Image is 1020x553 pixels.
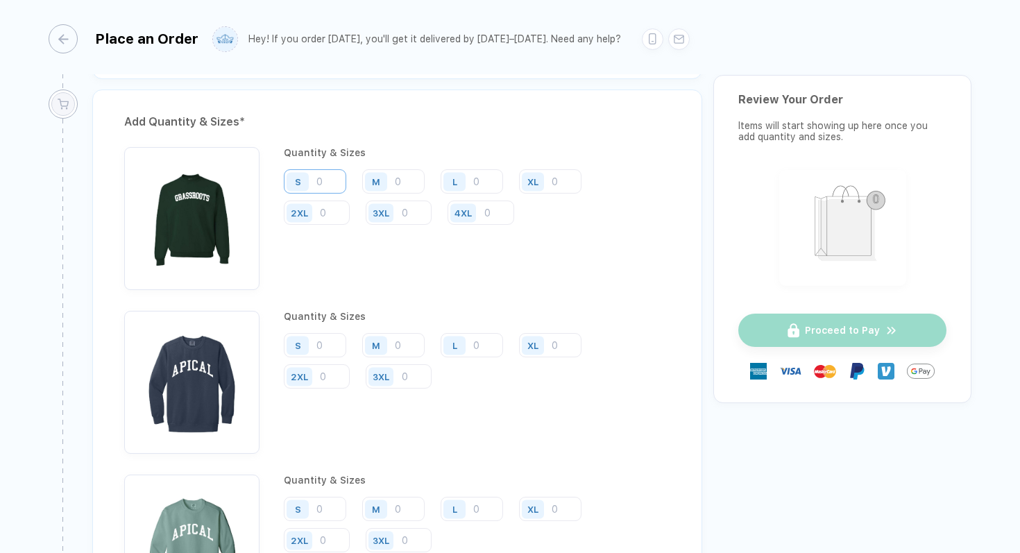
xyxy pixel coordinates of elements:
[738,93,946,106] div: Review Your Order
[213,27,237,51] img: user profile
[814,360,836,382] img: master-card
[527,340,538,350] div: XL
[750,363,767,380] img: express
[284,475,670,486] div: Quantity & Sizes
[291,371,308,382] div: 2XL
[284,147,670,158] div: Quantity & Sizes
[907,357,935,385] img: GPay
[131,318,253,439] img: 1760016355218woaek_nt_front.png
[738,120,946,142] div: Items will start showing up here once you add quantity and sizes.
[131,154,253,275] img: 1718384374087upjkc_nt_front.png
[373,207,389,218] div: 3XL
[373,535,389,545] div: 3XL
[452,504,457,514] div: L
[779,360,801,382] img: visa
[527,176,538,187] div: XL
[295,340,301,350] div: S
[372,340,380,350] div: M
[849,363,865,380] img: Paypal
[452,176,457,187] div: L
[785,176,900,277] img: shopping_bag.png
[373,371,389,382] div: 3XL
[878,363,894,380] img: Venmo
[372,504,380,514] div: M
[454,207,472,218] div: 4XL
[452,340,457,350] div: L
[291,535,308,545] div: 2XL
[95,31,198,47] div: Place an Order
[248,33,621,45] div: Hey! If you order [DATE], you'll get it delivered by [DATE]–[DATE]. Need any help?
[372,176,380,187] div: M
[291,207,308,218] div: 2XL
[527,504,538,514] div: XL
[124,111,670,133] div: Add Quantity & Sizes
[295,176,301,187] div: S
[295,504,301,514] div: S
[284,311,670,322] div: Quantity & Sizes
